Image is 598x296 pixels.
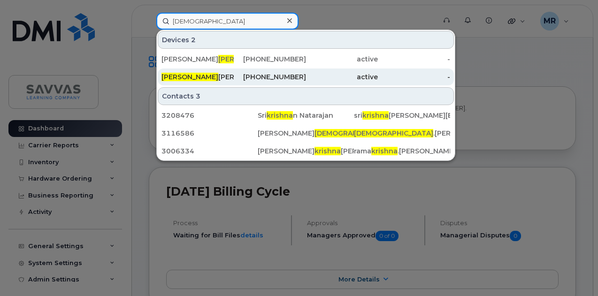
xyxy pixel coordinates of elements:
[158,31,454,49] div: Devices
[354,129,450,138] div: .[PERSON_NAME][EMAIL_ADDRESS][PERSON_NAME][DOMAIN_NAME]
[354,111,450,120] div: sri [PERSON_NAME][EMAIL_ADDRESS][PERSON_NAME][DOMAIN_NAME]
[158,68,454,85] a: [PERSON_NAME][PERSON_NAME][PHONE_NUMBER]active-
[234,54,306,64] div: [PHONE_NUMBER]
[354,129,433,137] span: [DEMOGRAPHIC_DATA]
[354,146,450,156] div: rama .[PERSON_NAME][EMAIL_ADDRESS][PERSON_NAME][DOMAIN_NAME]
[258,129,354,138] div: [PERSON_NAME] [PERSON_NAME]
[258,146,354,156] div: [PERSON_NAME] [PERSON_NAME]
[191,35,196,45] span: 2
[314,129,394,137] span: [DEMOGRAPHIC_DATA]
[158,143,454,159] a: 3006334[PERSON_NAME]krishna[PERSON_NAME]ramakrishna.[PERSON_NAME][EMAIL_ADDRESS][PERSON_NAME][DOM...
[218,55,275,63] span: [PERSON_NAME]
[161,54,234,64] div: [PERSON_NAME] [PERSON_NAME]
[158,51,454,68] a: [PERSON_NAME][PERSON_NAME][PERSON_NAME][PHONE_NUMBER]active-
[306,54,378,64] div: active
[371,147,398,155] span: krishna
[161,129,258,138] div: 3116586
[267,111,293,120] span: krishna
[161,146,258,156] div: 3006334
[158,107,454,124] a: 3208476Srikrishnan Natarajansrikrishna[PERSON_NAME][EMAIL_ADDRESS][PERSON_NAME][DOMAIN_NAME]
[158,87,454,105] div: Contacts
[378,54,450,64] div: -
[378,72,450,82] div: -
[161,111,258,120] div: 3208476
[557,255,591,289] iframe: Messenger Launcher
[158,125,454,142] a: 3116586[PERSON_NAME][DEMOGRAPHIC_DATA][PERSON_NAME][DEMOGRAPHIC_DATA].[PERSON_NAME][EMAIL_ADDRESS...
[306,72,378,82] div: active
[362,111,389,120] span: krishna
[234,72,306,82] div: [PHONE_NUMBER]
[196,91,200,101] span: 3
[161,73,218,81] span: [PERSON_NAME]
[161,72,234,82] div: [PERSON_NAME]
[258,111,354,120] div: Sri n Natarajan
[314,147,341,155] span: krishna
